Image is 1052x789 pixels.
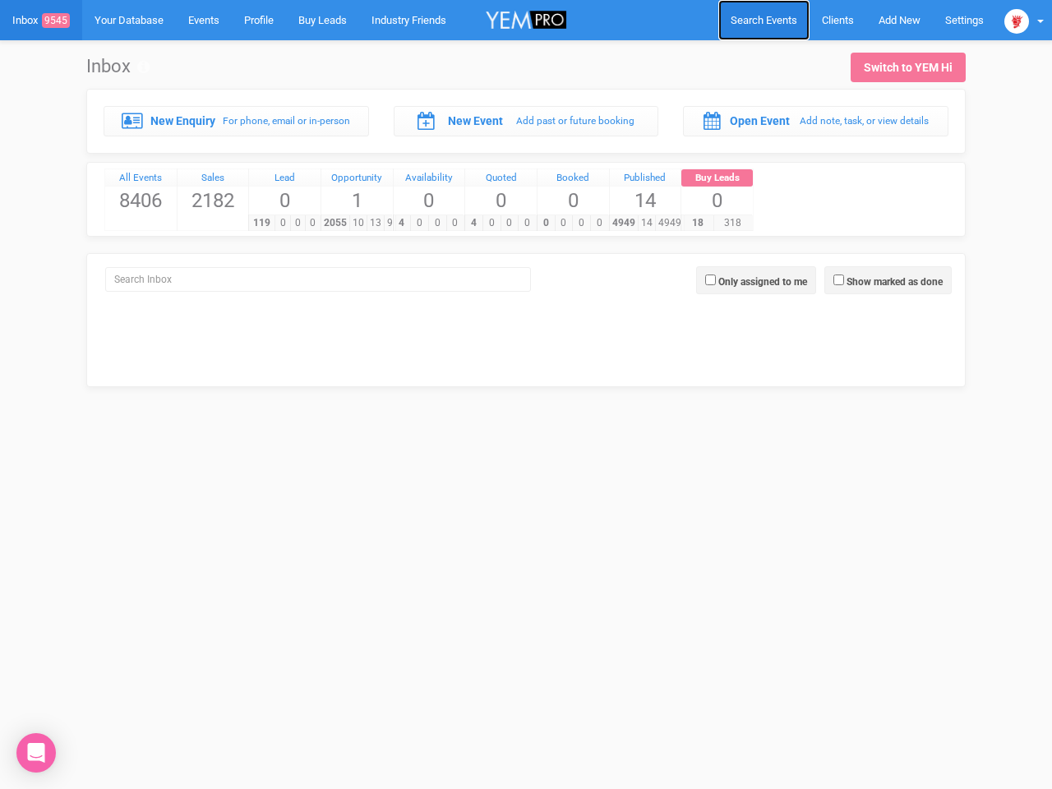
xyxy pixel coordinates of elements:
[713,215,753,231] span: 318
[248,215,275,231] span: 119
[178,187,249,215] span: 2182
[538,169,609,187] a: Booked
[104,106,369,136] a: New Enquiry For phone, email or in-person
[572,215,591,231] span: 0
[367,215,385,231] span: 13
[681,215,714,231] span: 18
[518,215,537,231] span: 0
[275,215,290,231] span: 0
[428,215,447,231] span: 0
[321,215,350,231] span: 2055
[321,187,393,215] span: 1
[683,106,948,136] a: Open Event Add note, task, or view details
[555,215,574,231] span: 0
[105,187,177,215] span: 8406
[501,215,519,231] span: 0
[537,215,556,231] span: 0
[482,215,501,231] span: 0
[638,215,656,231] span: 14
[394,187,465,215] span: 0
[321,169,393,187] a: Opportunity
[730,113,790,129] label: Open Event
[1004,9,1029,34] img: open-uri20250107-2-1pbi2ie
[249,169,321,187] a: Lead
[394,106,659,136] a: New Event Add past or future booking
[847,275,943,289] label: Show marked as done
[681,169,753,187] a: Buy Leads
[800,115,929,127] small: Add note, task, or view details
[590,215,609,231] span: 0
[448,113,503,129] label: New Event
[446,215,465,231] span: 0
[464,215,483,231] span: 4
[394,169,465,187] a: Availability
[105,267,531,292] input: Search Inbox
[655,215,685,231] span: 4949
[610,169,681,187] a: Published
[609,215,639,231] span: 4949
[822,14,854,26] span: Clients
[150,113,215,129] label: New Enquiry
[178,169,249,187] a: Sales
[305,215,321,231] span: 0
[393,215,412,231] span: 4
[879,14,920,26] span: Add New
[731,14,797,26] span: Search Events
[16,733,56,773] div: Open Intercom Messenger
[86,57,150,76] h1: Inbox
[516,115,634,127] small: Add past or future booking
[851,53,966,82] a: Switch to YEM Hi
[610,187,681,215] span: 14
[410,215,429,231] span: 0
[223,115,350,127] small: For phone, email or in-person
[42,13,70,28] span: 9545
[465,187,537,215] span: 0
[105,169,177,187] a: All Events
[290,215,306,231] span: 0
[681,187,753,215] span: 0
[249,187,321,215] span: 0
[349,215,367,231] span: 10
[384,215,396,231] span: 9
[864,59,953,76] div: Switch to YEM Hi
[538,187,609,215] span: 0
[465,169,537,187] a: Quoted
[718,275,807,289] label: Only assigned to me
